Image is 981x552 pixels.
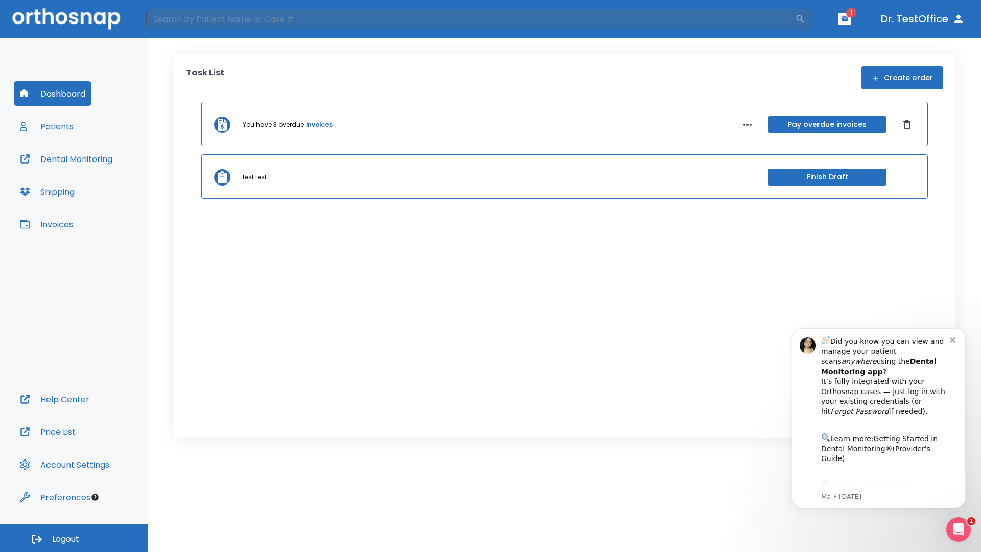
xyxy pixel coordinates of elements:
[14,212,79,237] button: Invoices
[768,169,886,186] button: Finish Draft
[243,173,267,182] p: test test
[14,114,80,139] button: Patients
[14,387,96,411] button: Help Center
[12,8,121,29] img: Orthosnap
[14,147,119,171] button: Dental Monitoring
[877,10,969,28] button: Dr. TestOffice
[861,66,943,89] button: Create order
[14,420,82,444] button: Price List
[946,517,971,542] iframe: Intercom live chat
[173,22,181,30] button: Dismiss notification
[52,534,79,545] span: Logout
[846,8,856,18] span: 1
[146,9,795,29] input: Search by Patient Name or Case #
[14,452,115,477] button: Account Settings
[967,517,975,525] span: 1
[14,81,91,106] button: Dashboard
[186,66,224,89] p: Task List
[777,313,981,524] iframe: Intercom notifications message
[44,169,135,188] a: App Store
[90,493,100,502] div: Tooltip anchor
[768,116,886,133] button: Pay overdue invoices
[44,179,173,189] p: Message from Ma, sent 2w ago
[243,120,304,129] p: You have 3 overdue
[899,117,915,133] button: Dismiss
[306,120,333,129] a: invoices
[14,179,81,204] button: Shipping
[44,167,173,219] div: Download the app: | ​ Let us know if you need help getting started!
[14,485,97,510] button: Preferences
